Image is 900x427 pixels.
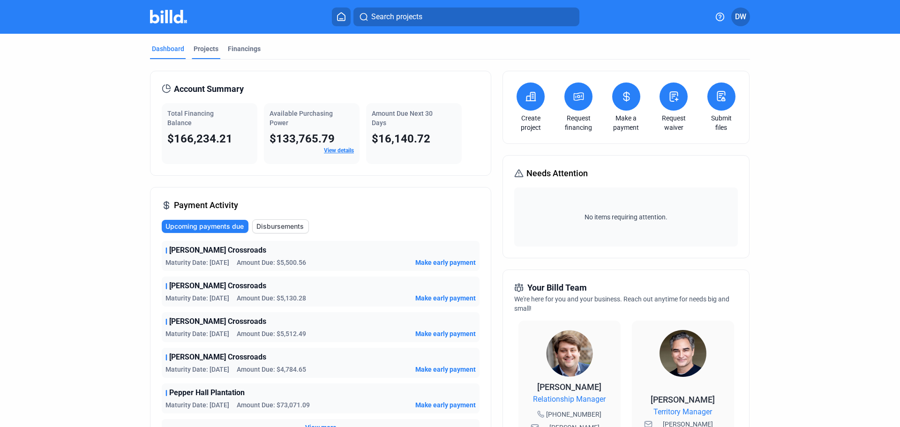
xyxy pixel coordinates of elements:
[167,132,232,145] span: $166,234.21
[514,113,547,132] a: Create project
[372,132,430,145] span: $16,140.72
[660,330,706,377] img: Territory Manager
[237,400,310,410] span: Amount Due: $73,071.09
[270,132,335,145] span: $133,765.79
[526,167,588,180] span: Needs Attention
[165,293,229,303] span: Maturity Date: [DATE]
[731,7,750,26] button: DW
[162,220,248,233] button: Upcoming payments due
[150,10,187,23] img: Billd Company Logo
[705,113,738,132] a: Submit files
[169,352,266,363] span: [PERSON_NAME] Crossroads
[152,44,184,53] div: Dashboard
[651,395,715,405] span: [PERSON_NAME]
[562,113,595,132] a: Request financing
[415,258,476,267] button: Make early payment
[514,295,729,312] span: We're here for you and your business. Reach out anytime for needs big and small!
[546,330,593,377] img: Relationship Manager
[324,147,354,154] a: View details
[546,410,601,419] span: [PHONE_NUMBER]
[169,316,266,327] span: [PERSON_NAME] Crossroads
[165,365,229,374] span: Maturity Date: [DATE]
[256,222,304,231] span: Disbursements
[415,400,476,410] button: Make early payment
[237,293,306,303] span: Amount Due: $5,130.28
[194,44,218,53] div: Projects
[167,110,214,127] span: Total Financing Balance
[237,365,306,374] span: Amount Due: $4,784.65
[165,329,229,338] span: Maturity Date: [DATE]
[657,113,690,132] a: Request waiver
[169,387,245,398] span: Pepper Hall Plantation
[527,281,587,294] span: Your Billd Team
[237,329,306,338] span: Amount Due: $5,512.49
[537,382,601,392] span: [PERSON_NAME]
[353,7,579,26] button: Search projects
[270,110,333,127] span: Available Purchasing Power
[371,11,422,22] span: Search projects
[174,82,244,96] span: Account Summary
[518,212,734,222] span: No items requiring attention.
[169,280,266,292] span: [PERSON_NAME] Crossroads
[372,110,433,127] span: Amount Due Next 30 Days
[533,394,606,405] span: Relationship Manager
[610,113,643,132] a: Make a payment
[165,258,229,267] span: Maturity Date: [DATE]
[228,44,261,53] div: Financings
[415,329,476,338] button: Make early payment
[165,222,244,231] span: Upcoming payments due
[237,258,306,267] span: Amount Due: $5,500.56
[415,293,476,303] button: Make early payment
[653,406,712,418] span: Territory Manager
[252,219,309,233] button: Disbursements
[415,365,476,374] button: Make early payment
[174,199,238,212] span: Payment Activity
[735,11,746,22] span: DW
[169,245,266,256] span: [PERSON_NAME] Crossroads
[165,400,229,410] span: Maturity Date: [DATE]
